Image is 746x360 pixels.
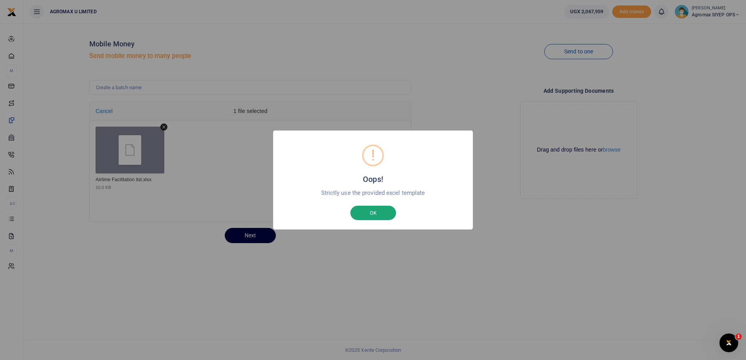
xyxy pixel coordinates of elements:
[290,189,456,196] div: Strictly use the provided excel template
[719,334,738,352] iframe: Intercom live chat
[363,173,383,186] h2: Oops!
[735,334,742,340] span: 1
[371,146,375,165] div: !
[350,206,396,221] button: OK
